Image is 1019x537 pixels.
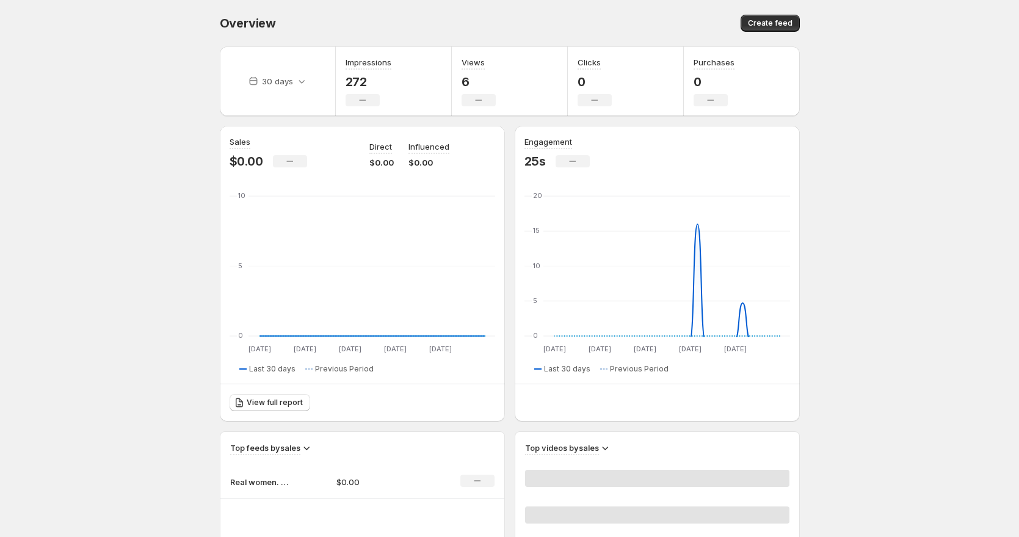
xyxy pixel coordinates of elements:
[293,345,316,353] text: [DATE]
[238,261,242,270] text: 5
[408,156,449,169] p: $0.00
[748,18,792,28] span: Create feed
[249,364,296,374] span: Last 30 days
[533,191,542,200] text: 20
[723,345,746,353] text: [DATE]
[694,56,734,68] h3: Purchases
[346,56,391,68] h3: Impressions
[678,345,701,353] text: [DATE]
[524,136,572,148] h3: Engagement
[230,476,291,488] p: Real women. Real results. Most felt a difference in days.
[462,75,496,89] p: 6
[543,345,565,353] text: [DATE]
[262,75,293,87] p: 30 days
[533,296,537,305] text: 5
[578,75,612,89] p: 0
[610,364,669,374] span: Previous Period
[383,345,406,353] text: [DATE]
[248,345,270,353] text: [DATE]
[247,398,303,407] span: View full report
[230,136,250,148] h3: Sales
[315,364,374,374] span: Previous Period
[741,15,800,32] button: Create feed
[578,56,601,68] h3: Clicks
[633,345,656,353] text: [DATE]
[230,394,310,411] a: View full report
[524,154,546,169] p: 25s
[338,345,361,353] text: [DATE]
[533,226,540,235] text: 15
[238,191,245,200] text: 10
[694,75,734,89] p: 0
[533,331,538,340] text: 0
[230,154,263,169] p: $0.00
[462,56,485,68] h3: Views
[544,364,590,374] span: Last 30 days
[588,345,611,353] text: [DATE]
[408,141,449,153] p: Influenced
[429,345,451,353] text: [DATE]
[336,476,423,488] p: $0.00
[525,442,599,454] h3: Top videos by sales
[238,331,243,340] text: 0
[533,261,540,270] text: 10
[220,16,276,31] span: Overview
[369,156,394,169] p: $0.00
[369,141,392,153] p: Direct
[346,75,391,89] p: 272
[230,442,300,454] h3: Top feeds by sales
